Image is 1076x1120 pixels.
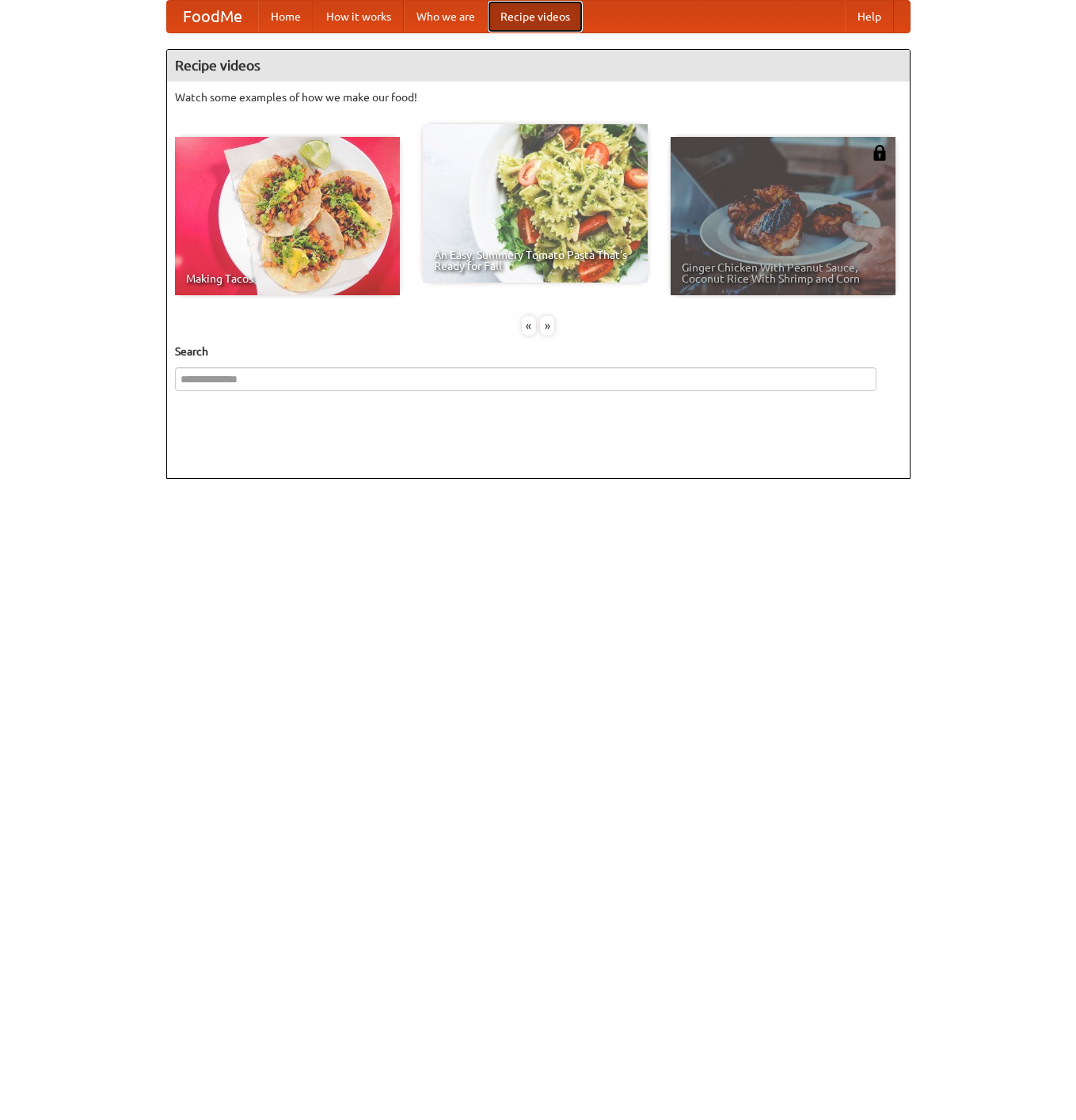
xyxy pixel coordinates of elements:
span: Making Tacos [186,273,389,284]
h4: Recipe videos [167,50,910,82]
a: Home [258,1,314,32]
div: « [522,316,536,336]
a: Recipe videos [488,1,583,32]
a: How it works [314,1,404,32]
h5: Search [175,344,902,359]
a: FoodMe [167,1,258,32]
a: Who we are [404,1,488,32]
a: Making Tacos [175,137,400,295]
img: 483408.png [872,145,888,161]
a: Help [845,1,894,32]
p: Watch some examples of how we make our food! [175,89,902,105]
div: » [540,316,554,336]
span: An Easy, Summery Tomato Pasta That's Ready for Fall [434,249,637,271]
a: An Easy, Summery Tomato Pasta That's Ready for Fall [423,124,648,283]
